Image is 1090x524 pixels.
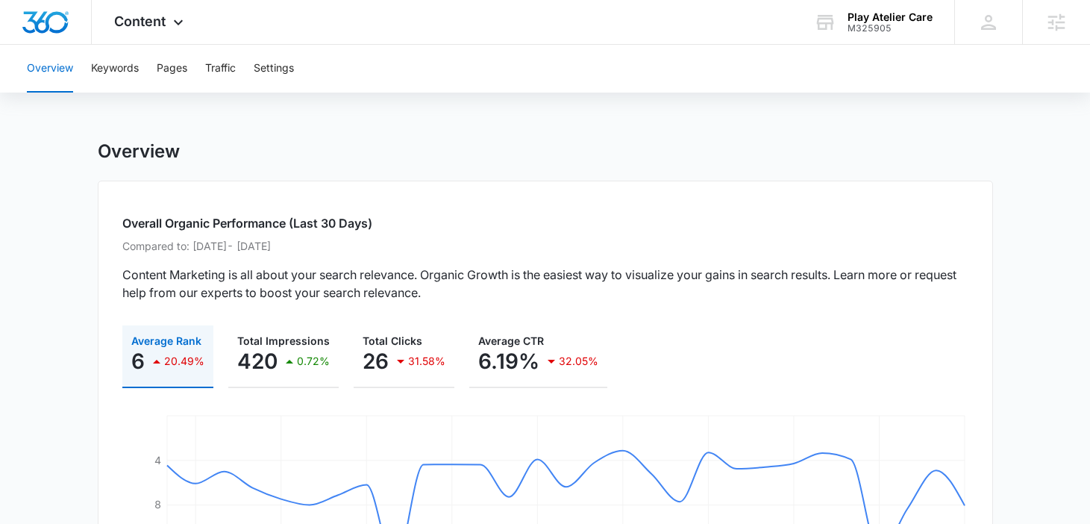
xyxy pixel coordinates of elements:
[478,349,539,373] p: 6.19%
[164,356,204,367] p: 20.49%
[114,13,166,29] span: Content
[363,334,422,347] span: Total Clicks
[131,334,201,347] span: Average Rank
[27,45,73,93] button: Overview
[408,356,445,367] p: 31.58%
[559,356,598,367] p: 32.05%
[237,334,330,347] span: Total Impressions
[122,214,968,232] h2: Overall Organic Performance (Last 30 Days)
[154,454,161,467] tspan: 4
[154,498,161,511] tspan: 8
[131,349,145,373] p: 6
[848,23,933,34] div: account id
[237,349,278,373] p: 420
[205,45,236,93] button: Traffic
[122,266,968,302] p: Content Marketing is all about your search relevance. Organic Growth is the easiest way to visual...
[157,45,187,93] button: Pages
[91,45,139,93] button: Keywords
[98,140,180,163] h1: Overview
[478,334,544,347] span: Average CTR
[848,11,933,23] div: account name
[254,45,294,93] button: Settings
[363,349,389,373] p: 26
[122,238,968,254] p: Compared to: [DATE] - [DATE]
[297,356,330,367] p: 0.72%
